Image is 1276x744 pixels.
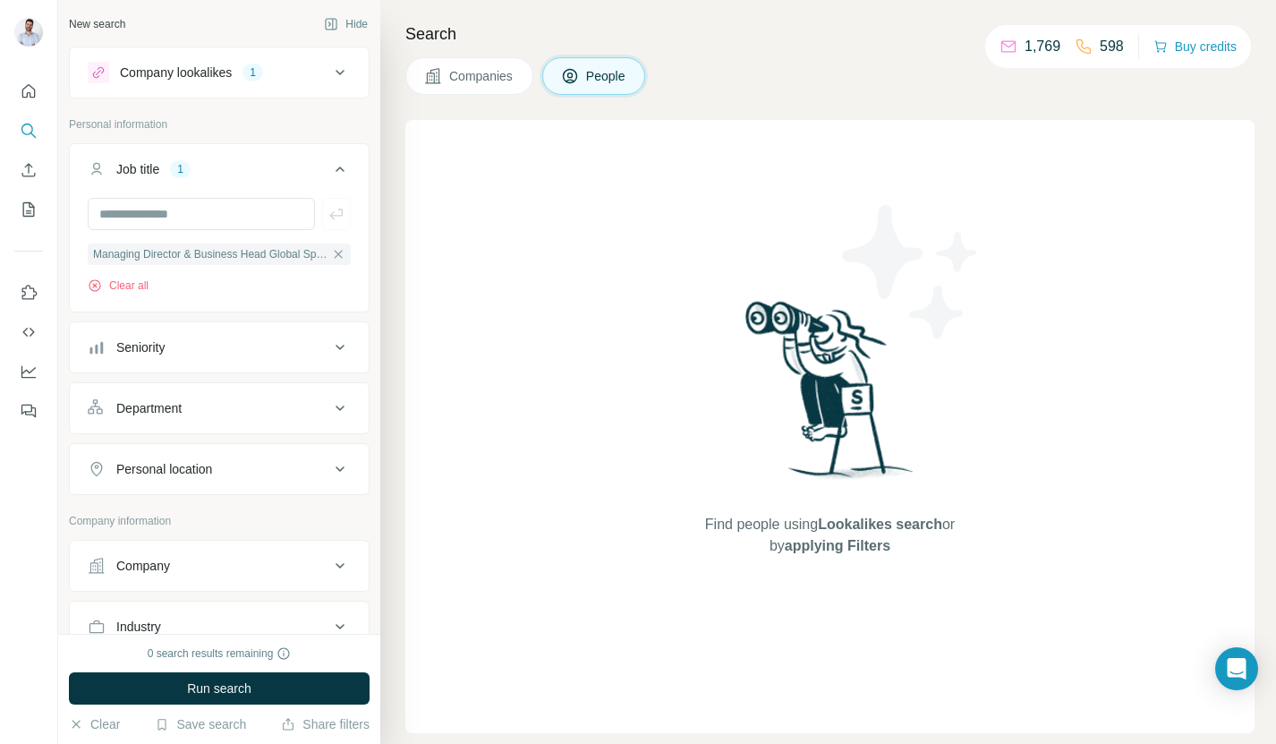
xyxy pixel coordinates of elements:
div: 1 [170,161,191,177]
div: 0 search results remaining [148,646,292,662]
button: Industry [70,605,369,648]
span: Companies [449,67,515,85]
h4: Search [405,21,1255,47]
div: Company [116,557,170,575]
div: Company lookalikes [120,64,232,81]
button: Share filters [281,715,370,733]
span: applying Filters [785,538,890,553]
button: Department [70,387,369,430]
div: Department [116,399,182,417]
p: 598 [1100,36,1124,57]
div: Job title [116,160,159,178]
button: Use Surfe on LinkedIn [14,277,43,309]
button: Search [14,115,43,147]
span: People [586,67,627,85]
div: Personal location [116,460,212,478]
button: Dashboard [14,355,43,388]
img: Surfe Illustration - Woman searching with binoculars [737,296,923,496]
button: Run search [69,672,370,705]
button: Clear [69,715,120,733]
button: Enrich CSV [14,154,43,186]
div: Open Intercom Messenger [1215,647,1258,690]
span: Run search [187,680,251,697]
button: Save search [155,715,246,733]
button: Job title1 [70,148,369,198]
button: Buy credits [1153,34,1237,59]
button: Personal location [70,448,369,491]
p: Company information [69,513,370,529]
button: Seniority [70,326,369,369]
span: Find people using or by [686,514,973,557]
span: Managing Director & Business Head Global Specialty Films Solutions [93,246,328,262]
div: 1 [242,64,263,81]
button: Use Surfe API [14,316,43,348]
div: Seniority [116,338,165,356]
div: New search [69,16,125,32]
img: Avatar [14,18,43,47]
p: 1,769 [1025,36,1060,57]
button: Quick start [14,75,43,107]
button: Clear all [88,278,149,294]
button: Company [70,544,369,587]
button: Hide [311,11,380,38]
button: My lists [14,193,43,226]
span: Lookalikes search [818,517,942,532]
div: Industry [116,618,161,636]
button: Feedback [14,395,43,427]
img: Surfe Illustration - Stars [830,192,991,353]
p: Personal information [69,116,370,133]
button: Company lookalikes1 [70,51,369,94]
